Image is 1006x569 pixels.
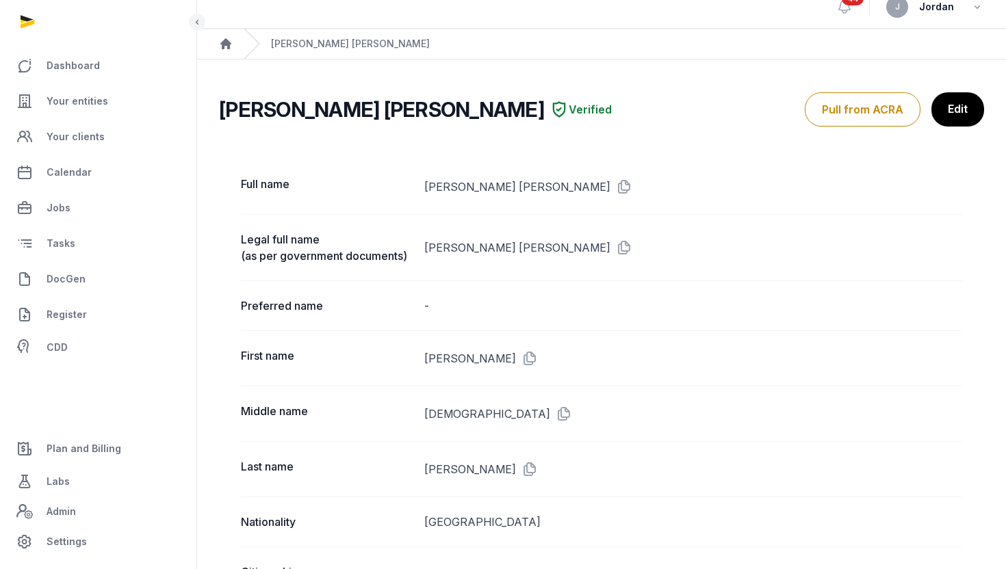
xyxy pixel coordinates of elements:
[424,297,963,314] dd: -
[424,514,963,530] dd: [GEOGRAPHIC_DATA]
[895,3,900,11] span: J
[47,339,68,356] span: CDD
[271,37,430,51] div: [PERSON_NAME] [PERSON_NAME]
[47,235,75,252] span: Tasks
[424,458,963,480] dd: [PERSON_NAME]
[11,334,185,361] a: CDD
[424,403,963,425] dd: [DEMOGRAPHIC_DATA]
[11,498,185,525] a: Admin
[197,29,1006,59] nav: Breadcrumb
[47,306,87,323] span: Register
[11,432,185,465] a: Plan and Billing
[424,176,963,198] dd: [PERSON_NAME] [PERSON_NAME]
[11,298,185,331] a: Register
[241,514,413,530] dt: Nationality
[11,49,185,82] a: Dashboard
[11,156,185,189] a: Calendar
[569,101,612,118] span: Verified
[424,231,963,264] dd: [PERSON_NAME] [PERSON_NAME]
[11,85,185,118] a: Your entities
[47,533,87,550] span: Settings
[11,465,185,498] a: Labs
[241,231,413,264] dt: Legal full name (as per government documents)
[47,93,108,109] span: Your entities
[424,347,963,369] dd: [PERSON_NAME]
[47,473,70,490] span: Labs
[11,263,185,295] a: DocGen
[241,176,413,198] dt: Full name
[805,92,920,127] button: Pull from ACRA
[47,503,76,520] span: Admin
[931,92,984,127] a: Edit
[219,97,544,122] h2: [PERSON_NAME] [PERSON_NAME]
[11,227,185,260] a: Tasks
[47,200,70,216] span: Jobs
[47,57,100,74] span: Dashboard
[47,129,105,145] span: Your clients
[241,458,413,480] dt: Last name
[47,271,86,287] span: DocGen
[11,525,185,558] a: Settings
[47,440,121,457] span: Plan and Billing
[241,297,413,314] dt: Preferred name
[11,120,185,153] a: Your clients
[241,347,413,369] dt: First name
[241,403,413,425] dt: Middle name
[47,164,92,181] span: Calendar
[11,191,185,224] a: Jobs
